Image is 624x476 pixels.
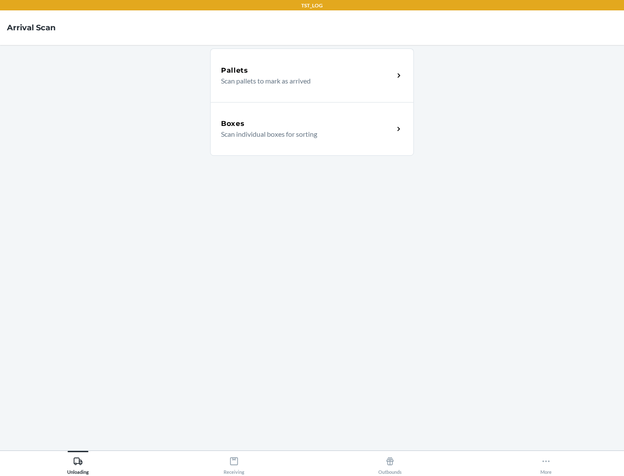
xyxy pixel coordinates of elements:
p: Scan individual boxes for sorting [221,129,387,139]
a: BoxesScan individual boxes for sorting [210,102,414,156]
h5: Boxes [221,119,245,129]
button: More [468,451,624,475]
a: PalletsScan pallets to mark as arrived [210,48,414,102]
div: Unloading [67,453,89,475]
p: TST_LOG [301,2,323,10]
button: Receiving [156,451,312,475]
div: Receiving [224,453,244,475]
div: More [540,453,552,475]
div: Outbounds [378,453,402,475]
h4: Arrival Scan [7,22,55,33]
button: Outbounds [312,451,468,475]
p: Scan pallets to mark as arrived [221,76,387,86]
h5: Pallets [221,65,248,76]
